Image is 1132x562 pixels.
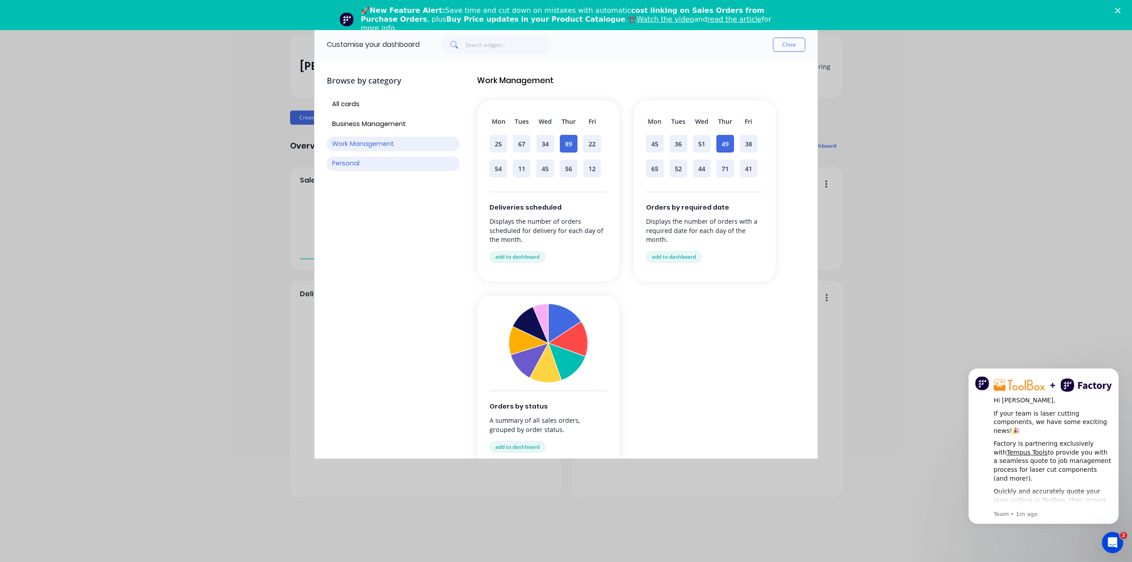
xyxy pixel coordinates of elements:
[716,115,734,128] div: Thur
[646,160,664,177] div: 65
[637,15,694,23] a: Watch the video
[669,135,687,153] div: 36
[340,12,354,27] img: Profile image for Team
[669,160,687,177] div: 52
[513,135,531,153] div: 67
[490,251,545,263] button: add to dashboard
[740,160,757,177] div: 41
[1115,8,1124,13] div: Close
[740,115,757,128] div: Fri
[583,135,601,153] div: 22
[466,36,552,54] input: Search widgets...
[646,203,764,213] span: Orders by required date
[707,15,762,23] a: read the article
[513,115,531,128] div: Tues
[646,251,702,263] button: add to dashboard
[536,135,554,153] div: 34
[560,135,577,153] div: 89
[490,135,507,153] div: 25
[583,115,601,128] div: Fri
[560,160,577,177] div: 56
[646,135,664,153] div: 45
[361,6,778,33] div: 🚀 Save time and cut down on mistakes with automatic , plus .📽️ and for more info.
[716,160,734,177] div: 71
[446,15,625,23] b: Buy Price updates in your Product Catalogue
[490,416,607,434] p: A summary of all sales orders, grouped by order status.
[327,117,459,131] button: Business Management
[669,115,687,128] div: Tues
[490,203,607,213] span: Deliveries scheduled
[693,135,711,153] div: 51
[646,217,764,244] p: Displays the number of orders with a required date for each day of the month.
[646,115,664,128] div: Mon
[536,115,554,128] div: Wed
[361,6,764,23] b: cost linking on Sales Orders from Purchase Orders
[509,303,588,383] img: Sales Orders By Status widget
[773,38,805,52] button: Close
[327,137,459,151] button: Work Management
[513,160,531,177] div: 11
[38,127,157,170] div: Quickly and accurately quote your laser cutting in Toolbox, then import quoted line items directl...
[490,115,507,128] div: Mon
[38,150,157,158] p: Message from Team, sent 1m ago
[370,6,445,15] b: New Feature Alert:
[490,402,607,412] span: Orders by status
[560,115,577,128] div: Thur
[327,157,459,171] button: Personal
[693,160,711,177] div: 44
[693,115,711,128] div: Wed
[490,217,607,244] p: Displays the number of orders scheduled for delivery for each day of the month.
[716,135,734,153] div: 49
[1102,532,1123,553] iframe: Intercom live chat
[327,39,420,50] span: Customise your dashboard
[327,75,459,86] span: Browse by category
[490,441,545,453] button: add to dashboard
[327,97,459,111] button: All cards
[490,160,507,177] div: 54
[583,160,601,177] div: 12
[1120,532,1127,539] span: 2
[477,75,805,86] span: Work Management
[536,160,554,177] div: 45
[740,135,757,153] div: 38
[955,360,1132,529] iframe: Intercom notifications message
